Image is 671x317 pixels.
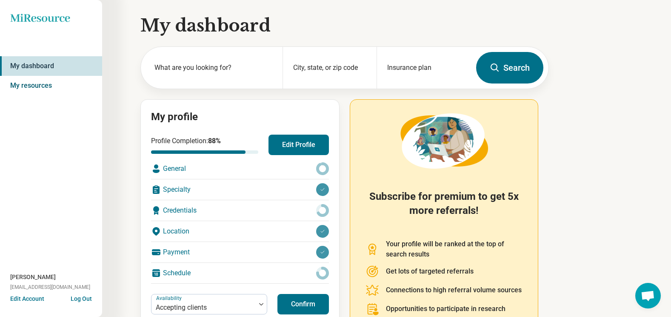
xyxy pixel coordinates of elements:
button: Edit Account [10,294,44,303]
span: 88 % [208,137,221,145]
span: [EMAIL_ADDRESS][DOMAIN_NAME] [10,283,90,291]
div: Specialty [151,179,329,200]
button: Confirm [277,294,329,314]
h1: My dashboard [140,14,549,37]
div: Profile Completion: [151,136,258,154]
label: Availability [156,295,183,301]
span: [PERSON_NAME] [10,273,56,282]
button: Search [476,52,543,84]
h2: My profile [151,110,329,124]
a: Open chat [635,283,661,308]
div: Payment [151,242,329,262]
h2: Subscribe for premium to get 5x more referrals! [365,190,523,229]
p: Connections to high referral volume sources [386,285,522,295]
div: Location [151,221,329,242]
div: Schedule [151,263,329,283]
p: Your profile will be ranked at the top of search results [386,239,523,259]
p: Opportunities to participate in research [386,304,505,314]
button: Log Out [71,294,92,301]
p: Get lots of targeted referrals [386,266,474,277]
label: What are you looking for? [154,63,272,73]
button: Edit Profile [268,135,329,155]
div: Credentials [151,200,329,221]
div: General [151,158,329,179]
